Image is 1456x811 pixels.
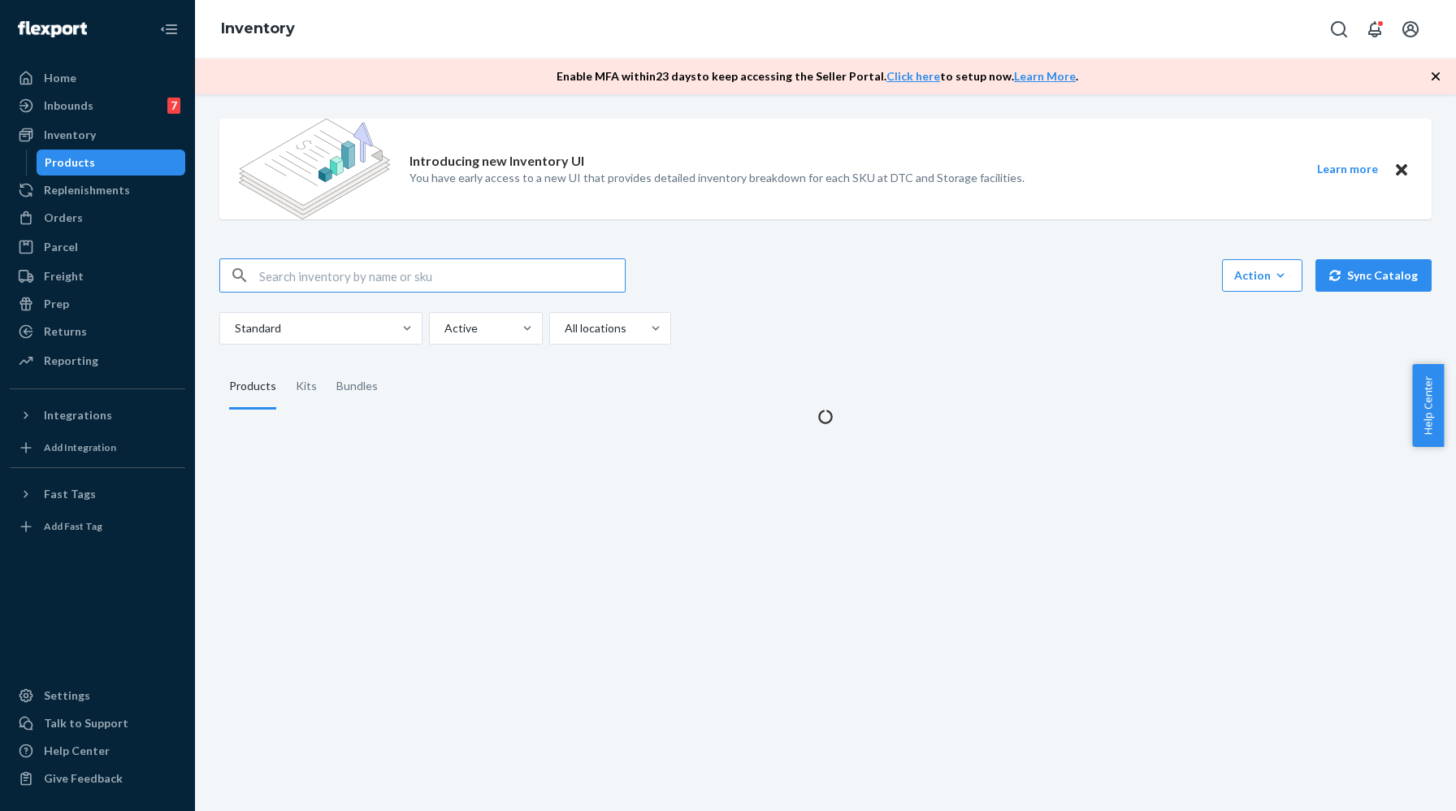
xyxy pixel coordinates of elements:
div: Give Feedback [44,770,123,787]
button: Close Navigation [153,13,185,46]
button: Open notifications [1358,13,1391,46]
button: Fast Tags [10,481,185,507]
a: Click here [886,69,940,83]
div: Replenishments [44,182,130,198]
div: Help Center [44,743,110,759]
div: Parcel [44,239,78,255]
a: Add Integration [10,435,185,461]
div: Bundles [336,364,378,410]
div: Kits [296,364,317,410]
button: Open account menu [1394,13,1427,46]
div: Orders [44,210,83,226]
a: Products [37,150,186,176]
a: Freight [10,263,185,289]
img: new-reports-banner-icon.82668bd98b6a51aee86340f2a7b77ae3.png [239,119,390,219]
a: Home [10,65,185,91]
div: Prep [44,296,69,312]
button: Close [1391,159,1412,180]
img: Flexport logo [18,21,87,37]
a: Prep [10,291,185,317]
ol: breadcrumbs [208,6,308,53]
div: Inventory [44,127,96,143]
input: Search inventory by name or sku [259,259,625,292]
a: Inventory [10,122,185,148]
div: Settings [44,687,90,704]
div: 7 [167,98,180,114]
button: Integrations [10,402,185,428]
button: Help Center [1412,364,1444,447]
button: Learn more [1306,159,1388,180]
input: All locations [563,320,565,336]
button: Sync Catalog [1315,259,1432,292]
div: Talk to Support [44,715,128,731]
input: Active [443,320,444,336]
button: Open Search Box [1323,13,1355,46]
div: Reporting [44,353,98,369]
div: Add Integration [44,440,116,454]
div: Integrations [44,407,112,423]
div: Inbounds [44,98,93,114]
a: Replenishments [10,177,185,203]
div: Fast Tags [44,486,96,502]
a: Orders [10,205,185,231]
a: Returns [10,319,185,345]
a: Reporting [10,348,185,374]
div: Add Fast Tag [44,519,102,533]
button: Action [1222,259,1302,292]
a: Learn More [1014,69,1076,83]
a: Parcel [10,234,185,260]
div: Freight [44,268,84,284]
button: Talk to Support [10,710,185,736]
button: Give Feedback [10,765,185,791]
a: Settings [10,683,185,709]
a: Help Center [10,738,185,764]
p: Enable MFA within 23 days to keep accessing the Seller Portal. to setup now. . [557,68,1078,85]
input: Standard [233,320,235,336]
div: Products [45,154,95,171]
div: Home [44,70,76,86]
div: Action [1234,267,1290,284]
a: Add Fast Tag [10,514,185,540]
a: Inventory [221,20,295,37]
p: Introducing new Inventory UI [409,152,584,171]
div: Products [229,364,276,410]
p: You have early access to a new UI that provides detailed inventory breakdown for each SKU at DTC ... [409,170,1025,186]
span: Support [13,11,71,26]
a: Inbounds7 [10,93,185,119]
div: Returns [44,323,87,340]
